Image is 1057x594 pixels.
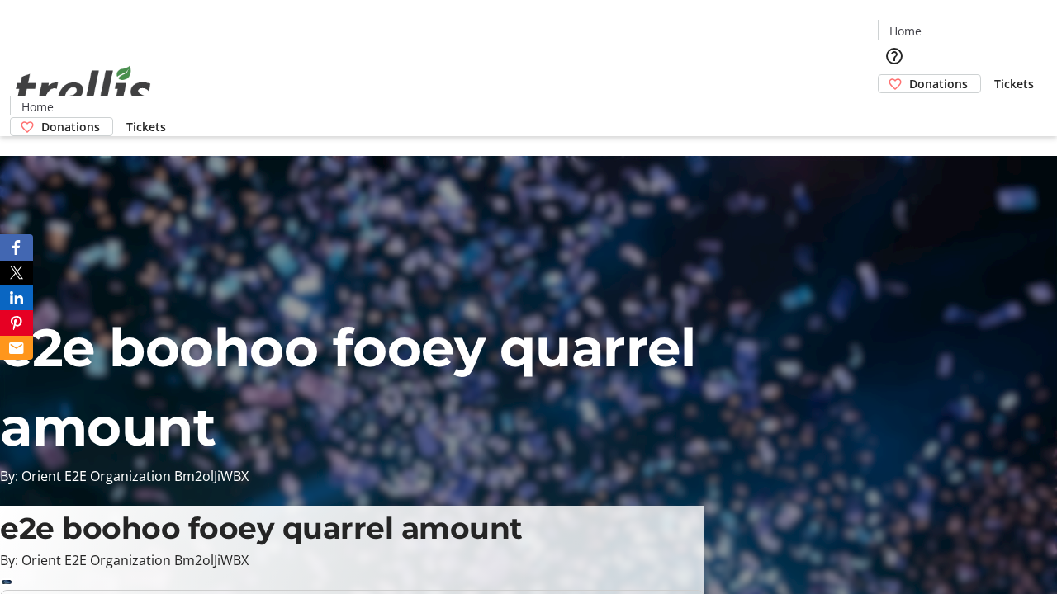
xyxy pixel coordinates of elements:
[113,118,179,135] a: Tickets
[878,40,911,73] button: Help
[879,22,931,40] a: Home
[889,22,922,40] span: Home
[11,98,64,115] a: Home
[878,74,981,93] a: Donations
[909,75,968,92] span: Donations
[994,75,1034,92] span: Tickets
[21,98,54,115] span: Home
[10,48,157,130] img: Orient E2E Organization Bm2olJiWBX's Logo
[41,118,100,135] span: Donations
[878,93,911,126] button: Cart
[981,75,1047,92] a: Tickets
[126,118,166,135] span: Tickets
[10,117,113,136] a: Donations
